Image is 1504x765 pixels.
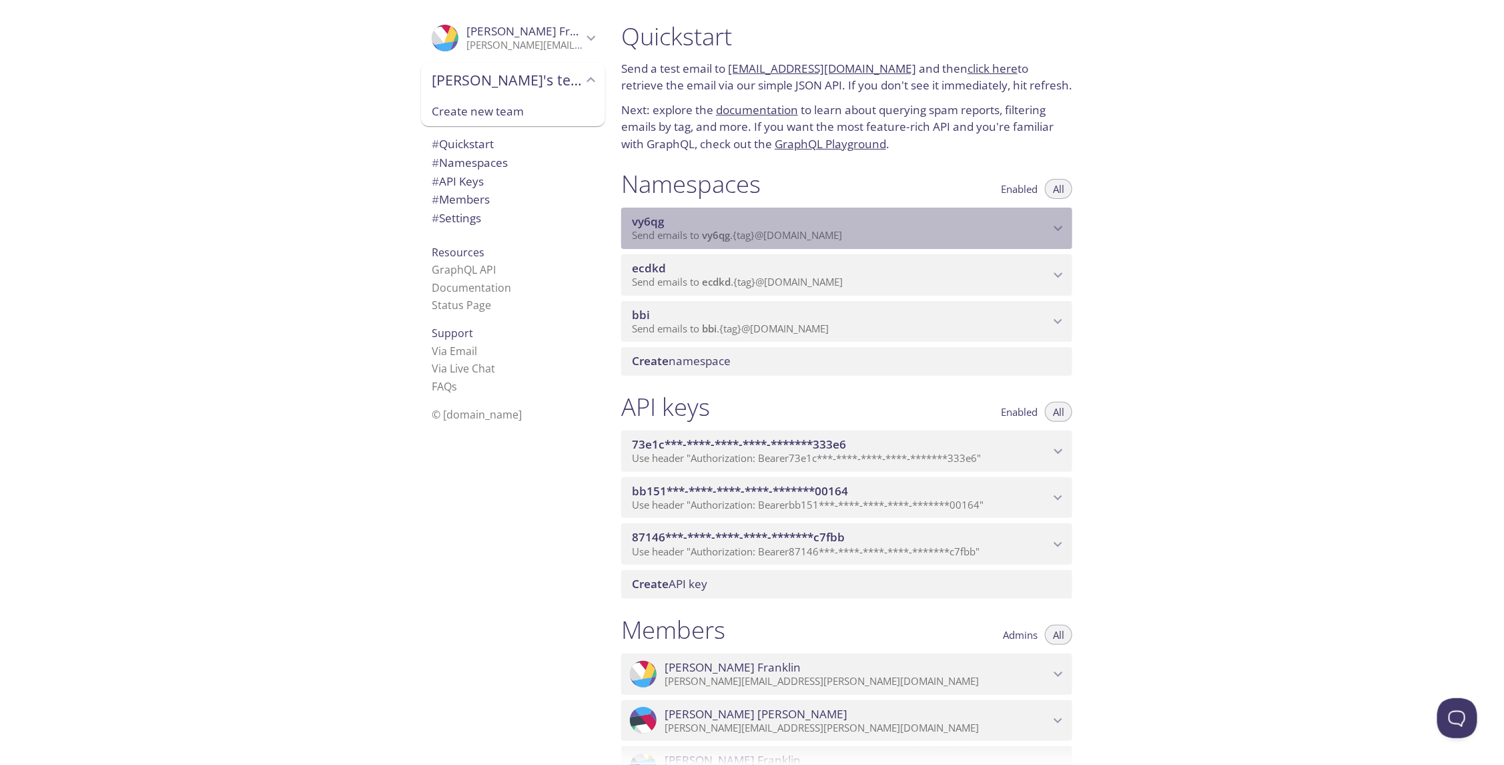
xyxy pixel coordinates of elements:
span: [PERSON_NAME]'s team [432,71,583,89]
span: [PERSON_NAME] Franklin [665,660,801,675]
span: s [452,379,457,394]
span: Resources [432,245,484,260]
a: Via Live Chat [432,361,495,376]
a: GraphQL API [432,262,496,277]
span: © [DOMAIN_NAME] [432,407,522,422]
button: Enabled [993,402,1046,422]
h1: API keys [621,392,710,422]
span: Send emails to . {tag} @[DOMAIN_NAME] [632,275,843,288]
button: All [1045,625,1072,645]
button: All [1045,402,1072,422]
span: bbi [632,307,650,322]
div: Lee Robbins [621,700,1072,742]
div: Quickstart [421,135,605,154]
div: Edward's team [421,63,605,97]
span: Send emails to . {tag} @[DOMAIN_NAME] [632,322,829,335]
span: [PERSON_NAME] Franklin [466,23,603,39]
button: Enabled [993,179,1046,199]
span: vy6qg [632,214,664,229]
div: Create namespace [621,347,1072,375]
span: bbi [702,322,717,335]
span: # [432,174,439,189]
div: Edward Franklin [421,16,605,60]
h1: Namespaces [621,169,761,199]
span: Members [432,192,490,207]
span: API Keys [432,174,484,189]
div: Create API Key [621,570,1072,598]
span: Create [632,576,669,591]
p: [PERSON_NAME][EMAIL_ADDRESS][PERSON_NAME][DOMAIN_NAME] [466,39,583,52]
span: Support [432,326,473,340]
div: Team Settings [421,209,605,228]
a: FAQ [432,379,457,394]
a: [EMAIL_ADDRESS][DOMAIN_NAME] [728,61,916,76]
span: API key [632,576,707,591]
button: Admins [995,625,1046,645]
p: [PERSON_NAME][EMAIL_ADDRESS][PERSON_NAME][DOMAIN_NAME] [665,722,1050,735]
span: vy6qg [702,228,730,242]
span: # [432,210,439,226]
span: # [432,192,439,207]
div: Create new team [421,97,605,127]
a: documentation [716,102,798,117]
div: Namespaces [421,154,605,172]
button: All [1045,179,1072,199]
p: Send a test email to and then to retrieve the email via our simple JSON API. If you don't see it ... [621,60,1072,94]
span: Send emails to . {tag} @[DOMAIN_NAME] [632,228,842,242]
iframe: Help Scout Beacon - Open [1437,698,1477,738]
span: # [432,136,439,152]
span: namespace [632,353,731,368]
a: GraphQL Playground [775,136,886,152]
span: [PERSON_NAME] [PERSON_NAME] [665,707,847,722]
a: Via Email [432,344,477,358]
div: Edward Franklin [621,654,1072,695]
div: vy6qg namespace [621,208,1072,249]
p: Next: explore the to learn about querying spam reports, filtering emails by tag, and more. If you... [621,101,1072,153]
div: API Keys [421,172,605,191]
span: Quickstart [432,136,494,152]
span: Namespaces [432,155,508,170]
a: Status Page [432,298,491,312]
span: ecdkd [632,260,666,276]
span: Settings [432,210,481,226]
div: Members [421,190,605,209]
div: ecdkd namespace [621,254,1072,296]
p: [PERSON_NAME][EMAIL_ADDRESS][PERSON_NAME][DOMAIN_NAME] [665,675,1050,688]
span: Create new team [432,103,595,120]
span: ecdkd [702,275,731,288]
a: click here [968,61,1018,76]
div: bbi namespace [621,301,1072,342]
h1: Members [621,615,725,645]
h1: Quickstart [621,21,1072,51]
a: Documentation [432,280,511,295]
span: # [432,155,439,170]
span: Create [632,353,669,368]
